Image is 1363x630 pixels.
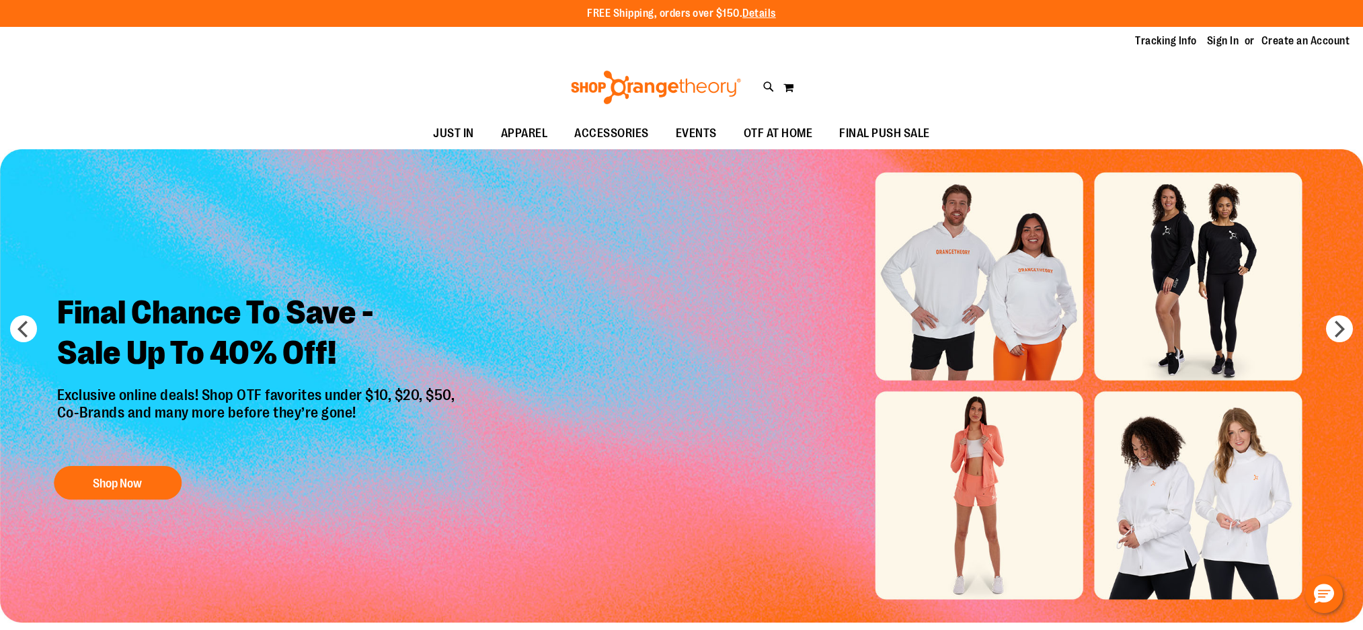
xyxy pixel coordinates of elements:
[1326,315,1353,342] button: next
[676,118,717,149] span: EVENTS
[420,118,488,149] a: JUST IN
[47,282,469,387] h2: Final Chance To Save - Sale Up To 40% Off!
[730,118,826,149] a: OTF AT HOME
[826,118,943,149] a: FINAL PUSH SALE
[488,118,561,149] a: APPAREL
[561,118,662,149] a: ACCESSORIES
[501,118,548,149] span: APPAREL
[662,118,730,149] a: EVENTS
[1261,34,1350,48] a: Create an Account
[47,387,469,452] p: Exclusive online deals! Shop OTF favorites under $10, $20, $50, Co-Brands and many more before th...
[742,7,776,19] a: Details
[54,466,182,500] button: Shop Now
[574,118,649,149] span: ACCESSORIES
[10,315,37,342] button: prev
[47,282,469,506] a: Final Chance To Save -Sale Up To 40% Off! Exclusive online deals! Shop OTF favorites under $10, $...
[1305,576,1343,613] button: Hello, have a question? Let’s chat.
[1135,34,1197,48] a: Tracking Info
[569,71,743,104] img: Shop Orangetheory
[839,118,930,149] span: FINAL PUSH SALE
[744,118,813,149] span: OTF AT HOME
[433,118,474,149] span: JUST IN
[1207,34,1239,48] a: Sign In
[587,6,776,22] p: FREE Shipping, orders over $150.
